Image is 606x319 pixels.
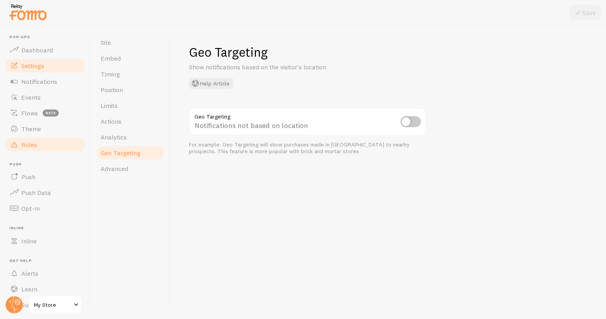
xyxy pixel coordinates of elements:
[21,62,44,70] span: Settings
[101,133,127,141] span: Analytics
[21,93,41,101] span: Events
[189,44,587,60] h1: Geo Targeting
[21,46,53,54] span: Dashboard
[5,185,86,200] a: Push Data
[5,200,86,216] a: Opt-In
[101,54,121,62] span: Embed
[5,265,86,281] a: Alerts
[101,86,123,94] span: Position
[5,105,86,121] a: Flows beta
[101,39,111,46] span: Site
[96,50,165,66] a: Embed
[101,117,122,125] span: Actions
[9,258,86,263] span: Get Help
[21,285,37,293] span: Learn
[21,189,51,197] span: Push Data
[21,237,37,245] span: Inline
[5,74,86,89] a: Notifications
[21,173,36,181] span: Push
[101,70,120,78] span: Timing
[96,82,165,98] a: Position
[21,204,40,212] span: Opt-In
[5,233,86,249] a: Inline
[5,121,86,137] a: Theme
[21,109,38,117] span: Flows
[5,42,86,58] a: Dashboard
[101,102,118,109] span: Limits
[9,35,86,40] span: Pop-ups
[101,149,140,157] span: Geo Targeting
[189,108,426,137] div: Notifications not based on location
[9,226,86,231] span: Inline
[34,300,71,310] span: My Store
[189,141,426,155] div: For example: Geo Targeting will show purchases made in [GEOGRAPHIC_DATA] to nearby prospects. Thi...
[5,169,86,185] a: Push
[96,98,165,113] a: Limits
[96,113,165,129] a: Actions
[96,129,165,145] a: Analytics
[21,269,38,277] span: Alerts
[21,141,37,148] span: Rules
[43,109,59,117] span: beta
[5,137,86,152] a: Rules
[8,2,48,22] img: fomo-relay-logo-orange.svg
[96,145,165,161] a: Geo Targeting
[21,78,57,85] span: Notifications
[5,281,86,297] a: Learn
[189,63,378,72] p: Show notifications based on the visitor's location
[5,89,86,105] a: Events
[9,162,86,167] span: Push
[101,165,128,172] span: Advanced
[96,161,165,176] a: Advanced
[28,295,82,314] a: My Store
[21,125,41,133] span: Theme
[5,58,86,74] a: Settings
[96,66,165,82] a: Timing
[189,78,234,89] button: Help Article
[96,35,165,50] a: Site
